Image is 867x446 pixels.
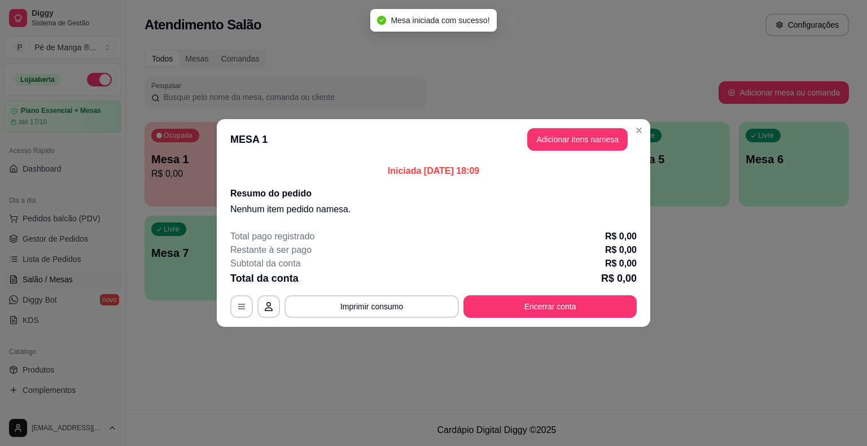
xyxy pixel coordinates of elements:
[284,295,459,318] button: Imprimir consumo
[230,243,312,257] p: Restante à ser pago
[230,187,637,200] h2: Resumo do pedido
[527,128,628,151] button: Adicionar itens namesa
[391,16,489,25] span: Mesa iniciada com sucesso!
[230,230,314,243] p: Total pago registrado
[230,270,299,286] p: Total da conta
[217,119,650,160] header: MESA 1
[230,257,301,270] p: Subtotal da conta
[605,257,637,270] p: R$ 0,00
[230,164,637,178] p: Iniciada [DATE] 18:09
[605,243,637,257] p: R$ 0,00
[601,270,637,286] p: R$ 0,00
[230,203,637,216] p: Nenhum item pedido na mesa .
[463,295,637,318] button: Encerrar conta
[630,121,648,139] button: Close
[605,230,637,243] p: R$ 0,00
[377,16,386,25] span: check-circle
